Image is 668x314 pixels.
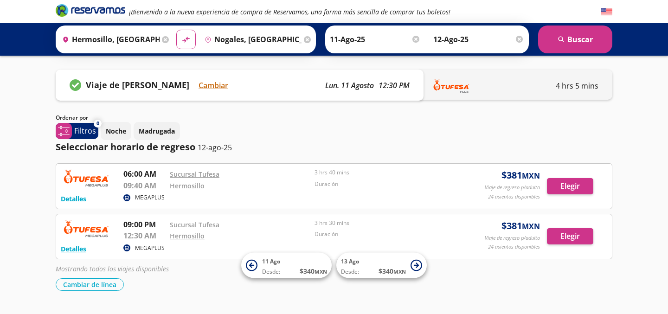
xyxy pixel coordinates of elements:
[101,122,131,140] button: Noche
[56,114,88,122] p: Ordenar por
[139,126,175,136] p: Madrugada
[170,220,219,229] a: Sucursal Tufesa
[315,180,455,188] p: Duración
[336,253,427,278] button: 13 AgoDesde:$340MXN
[58,28,160,51] input: Buscar Origen
[485,234,540,242] p: Viaje de regreso p/adulto
[538,26,612,53] button: Buscar
[198,142,232,153] p: 12-ago-25
[123,230,165,241] p: 12:30 AM
[522,221,540,231] small: MXN
[61,168,112,187] img: RESERVAMOS
[300,266,327,276] span: $ 340
[123,168,165,179] p: 06:00 AM
[56,3,125,20] a: Brand Logo
[501,219,540,233] span: $ 381
[61,194,86,204] button: Detalles
[433,28,524,51] input: Opcional
[56,264,169,273] em: Mostrando todos los viajes disponibles
[547,178,593,194] button: Elegir
[74,125,96,136] p: Filtros
[170,181,205,190] a: Hermosillo
[485,184,540,192] p: Viaje de regreso p/adulto
[379,266,406,276] span: $ 340
[341,257,359,265] span: 13 Ago
[129,7,450,16] em: ¡Bienvenido a la nueva experiencia de compra de Reservamos, una forma más sencilla de comprar tus...
[547,228,593,244] button: Elegir
[315,230,455,238] p: Duración
[315,268,327,275] small: MXN
[341,268,359,276] span: Desde:
[96,120,99,128] span: 0
[61,244,86,254] button: Detalles
[56,278,124,291] button: Cambiar de línea
[56,123,98,139] button: 0Filtros
[135,193,165,202] p: MEGAPLUS
[330,28,421,51] input: Elegir Fecha
[134,122,180,140] button: Madrugada
[601,6,612,18] button: English
[241,253,332,278] button: 11 AgoDesde:$340MXN
[325,80,374,91] p: lun. 11 agosto
[56,3,125,17] i: Brand Logo
[199,80,228,91] button: Cambiar
[262,257,280,265] span: 11 Ago
[501,168,540,182] span: $ 381
[488,193,540,201] p: 24 asientos disponibles
[556,80,598,91] p: 4 hrs 5 mins
[56,140,195,154] p: Seleccionar horario de regreso
[170,170,219,179] a: Sucursal Tufesa
[522,171,540,181] small: MXN
[201,28,302,51] input: Buscar Destino
[61,219,112,237] img: RESERVAMOS
[170,231,205,240] a: Hermosillo
[315,168,455,177] p: 3 hrs 40 mins
[86,79,189,91] p: Viaje de [PERSON_NAME]
[379,80,410,91] p: 12:30 PM
[262,268,280,276] span: Desde:
[393,268,406,275] small: MXN
[488,243,540,251] p: 24 asientos disponibles
[135,244,165,252] p: MEGAPLUS
[106,126,126,136] p: Noche
[123,180,165,191] p: 09:40 AM
[123,219,165,230] p: 09:00 PM
[315,219,455,227] p: 3 hrs 30 mins
[433,79,470,93] img: LINENAME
